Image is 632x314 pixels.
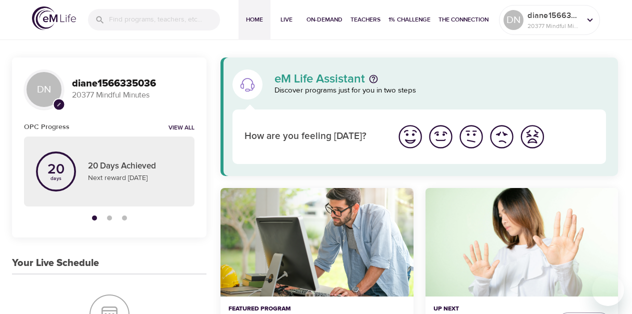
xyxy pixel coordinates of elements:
[88,160,182,173] p: 20 Days Achieved
[395,121,425,152] button: I'm feeling great
[72,89,194,101] p: 20377 Mindful Minutes
[517,121,547,152] button: I'm feeling worst
[24,121,69,132] h6: OPC Progress
[396,123,424,150] img: great
[350,14,380,25] span: Teachers
[592,274,624,306] iframe: Button to launch messaging window
[433,304,550,313] p: Up Next
[274,85,606,96] p: Discover programs just for you in two steps
[47,176,64,180] p: days
[274,14,298,25] span: Live
[244,129,383,144] p: How are you feeling [DATE]?
[457,123,485,150] img: ok
[274,73,365,85] p: eM Life Assistant
[109,9,220,30] input: Find programs, teachers, etc...
[456,121,486,152] button: I'm feeling ok
[239,76,255,92] img: eM Life Assistant
[488,123,515,150] img: bad
[24,69,64,109] div: DN
[242,14,266,25] span: Home
[425,188,618,296] button: Mindful Daily
[220,188,413,296] button: Ten Short Everyday Mindfulness Practices
[438,14,488,25] span: The Connection
[47,162,64,176] p: 20
[306,14,342,25] span: On-Demand
[503,10,523,30] div: DN
[228,304,405,313] p: Featured Program
[88,173,182,183] p: Next reward [DATE]
[427,123,454,150] img: good
[425,121,456,152] button: I'm feeling good
[72,78,194,89] h3: diane1566335036
[32,6,76,30] img: logo
[168,124,194,132] a: View all notifications
[486,121,517,152] button: I'm feeling bad
[12,257,99,269] h3: Your Live Schedule
[527,9,580,21] p: diane1566335036
[388,14,430,25] span: 1% Challenge
[527,21,580,30] p: 20377 Mindful Minutes
[518,123,546,150] img: worst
